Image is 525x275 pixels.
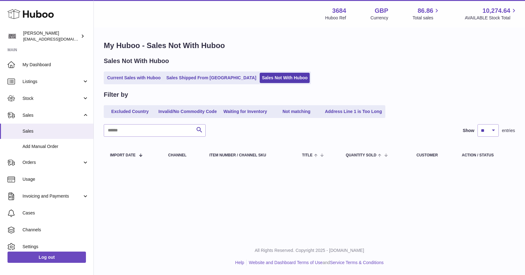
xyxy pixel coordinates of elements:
[371,15,388,21] div: Currency
[104,91,128,99] h2: Filter by
[465,15,517,21] span: AVAILABLE Stock Total
[235,260,244,265] a: Help
[465,7,517,21] a: 10,274.64 AVAILABLE Stock Total
[482,7,510,15] span: 10,274.64
[22,227,89,233] span: Channels
[247,260,383,266] li: and
[325,15,346,21] div: Huboo Ref
[462,153,509,157] div: Action / Status
[7,252,86,263] a: Log out
[412,7,440,21] a: 86.86 Total sales
[22,193,82,199] span: Invoicing and Payments
[104,57,169,65] h2: Sales Not With Huboo
[110,153,136,157] span: Import date
[260,73,310,83] a: Sales Not With Huboo
[417,7,433,15] span: 86.86
[22,128,89,134] span: Sales
[7,32,17,41] img: theinternationalventure@gmail.com
[23,30,79,42] div: [PERSON_NAME]
[99,248,520,253] p: All Rights Reserved. Copyright 2025 - [DOMAIN_NAME]
[104,41,515,51] h1: My Huboo - Sales Not With Huboo
[302,153,312,157] span: Title
[22,244,89,250] span: Settings
[164,73,258,83] a: Sales Shipped From [GEOGRAPHIC_DATA]
[156,106,219,117] a: Invalid/No Commodity Code
[330,260,384,265] a: Service Terms & Conditions
[22,112,82,118] span: Sales
[463,128,474,134] label: Show
[375,7,388,15] strong: GBP
[23,37,92,42] span: [EMAIL_ADDRESS][DOMAIN_NAME]
[220,106,270,117] a: Waiting for Inventory
[105,106,155,117] a: Excluded Country
[502,128,515,134] span: entries
[249,260,322,265] a: Website and Dashboard Terms of Use
[22,176,89,182] span: Usage
[22,62,89,68] span: My Dashboard
[22,160,82,165] span: Orders
[22,79,82,85] span: Listings
[412,15,440,21] span: Total sales
[346,153,377,157] span: Quantity Sold
[105,73,163,83] a: Current Sales with Huboo
[332,7,346,15] strong: 3684
[323,106,384,117] a: Address Line 1 is Too Long
[168,153,197,157] div: Channel
[22,210,89,216] span: Cases
[22,144,89,150] span: Add Manual Order
[417,153,449,157] div: Customer
[209,153,290,157] div: Item Number / Channel SKU
[22,96,82,101] span: Stock
[272,106,322,117] a: Not matching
